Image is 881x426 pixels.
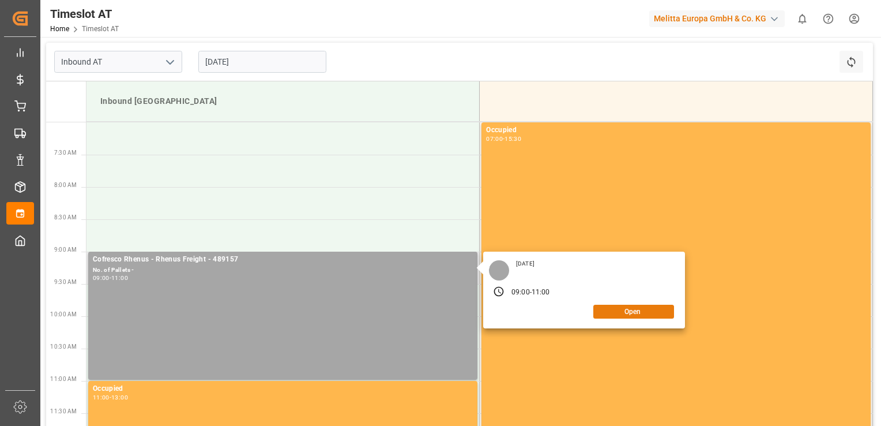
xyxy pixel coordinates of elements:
div: Cofresco Rhenus - Rhenus Freight - 489157 [93,254,473,266]
div: - [503,136,504,141]
span: 11:30 AM [50,408,77,414]
div: - [110,275,111,281]
span: 10:00 AM [50,311,77,317]
input: DD-MM-YYYY [198,51,326,73]
div: 11:00 [111,275,128,281]
span: 10:30 AM [50,343,77,350]
div: 07:00 [486,136,503,141]
div: 11:00 [93,395,110,400]
a: Home [50,25,69,33]
div: No. of Pallets - [93,266,473,275]
div: 11:00 [532,287,550,298]
span: 8:00 AM [54,182,77,188]
div: 13:00 [111,395,128,400]
div: Occupied [93,383,473,395]
div: - [530,287,532,298]
button: open menu [161,53,178,71]
button: Help Center [815,6,841,32]
span: 9:30 AM [54,279,77,285]
div: [DATE] [512,260,539,268]
span: 11:00 AM [50,376,77,382]
div: Inbound [GEOGRAPHIC_DATA] [96,91,470,112]
span: 9:00 AM [54,246,77,253]
div: 09:00 [511,287,530,298]
div: 15:30 [504,136,521,141]
button: show 0 new notifications [789,6,815,32]
button: Melitta Europa GmbH & Co. KG [649,8,789,29]
div: 09:00 [93,275,110,281]
span: 8:30 AM [54,214,77,221]
div: Occupied [486,125,866,136]
span: 7:30 AM [54,150,77,156]
div: Timeslot AT [50,5,119,23]
div: - [110,395,111,400]
input: Type to search/select [54,51,182,73]
button: Open [593,305,674,319]
div: Melitta Europa GmbH & Co. KG [649,10,785,27]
